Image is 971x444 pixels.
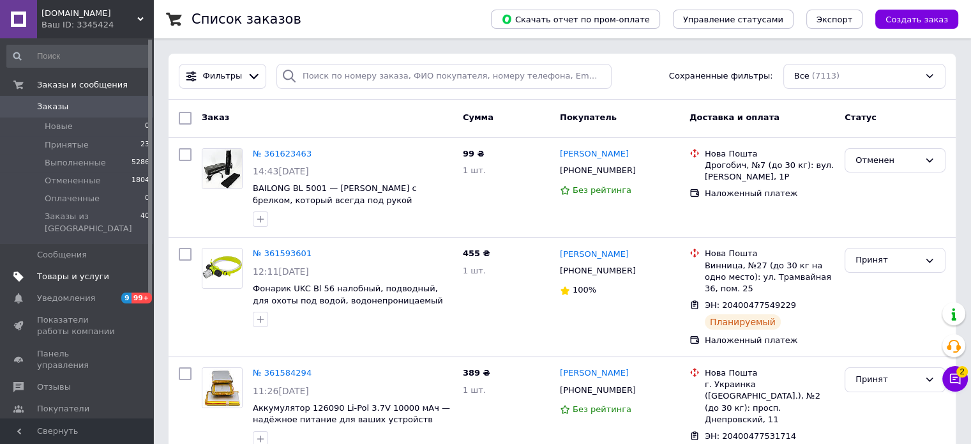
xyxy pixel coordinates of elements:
span: Сохраненные фильтры: [669,70,773,82]
a: [PERSON_NAME] [560,148,629,160]
span: (7113) [812,71,839,80]
img: Фото товару [202,149,242,188]
span: 99+ [132,293,153,303]
a: [PERSON_NAME] [560,249,629,261]
span: Уведомления [37,293,95,304]
span: Доставка и оплата [689,112,779,122]
img: Фото товару [202,368,242,408]
div: Ваш ID: 3345424 [41,19,153,31]
span: 1804 [132,175,149,187]
span: Сообщения [37,249,87,261]
a: № 361623463 [253,149,312,158]
span: Без рейтинга [573,404,631,414]
h1: Список заказов [192,11,301,27]
span: Все [794,70,809,82]
span: 11:26[DATE] [253,386,309,396]
span: 389 ₴ [463,368,490,378]
input: Поиск по номеру заказа, ФИО покупателя, номеру телефона, Email, номеру накладной [276,64,612,89]
a: Фото товару [202,148,243,189]
span: 99 ₴ [463,149,485,158]
span: Показатели работы компании [37,314,118,337]
span: Покупатель [560,112,617,122]
span: Скачать отчет по пром-оплате [501,13,650,25]
span: 12:11[DATE] [253,266,309,277]
div: Принят [855,254,919,267]
div: [PHONE_NUMBER] [557,382,638,399]
a: № 361584294 [253,368,312,378]
div: Принят [855,373,919,387]
span: Заказы из [GEOGRAPHIC_DATA] [45,211,140,234]
div: Нова Пошта [705,148,834,160]
button: Управление статусами [673,10,794,29]
span: 0 [145,193,149,204]
span: Статус [845,112,877,122]
span: Processor.in.ua [41,8,137,19]
div: Нова Пошта [705,367,834,379]
span: Отзывы [37,381,71,393]
span: Фильтры [203,70,243,82]
div: Дрогобич, №7 (до 30 кг): вул. [PERSON_NAME], 1Р [705,160,834,183]
div: [PHONE_NUMBER] [557,263,638,279]
span: Товары и услуги [37,271,109,282]
span: 23 [140,139,149,151]
span: Сумма [463,112,493,122]
span: 5286 [132,157,149,169]
div: Наложенный платеж [705,188,834,199]
a: № 361593601 [253,249,312,258]
span: 100% [573,285,596,295]
span: 14:43[DATE] [253,166,309,176]
a: Фото товару [202,248,243,289]
span: Панель управления [37,348,118,371]
span: Покупатели [37,403,89,415]
span: ЭН: 20400477531714 [705,431,796,441]
span: 40 [140,211,149,234]
span: ЭН: 20400477549229 [705,300,796,310]
span: Оплаченные [45,193,100,204]
button: Скачать отчет по пром-оплате [491,10,660,29]
input: Поиск [6,45,151,68]
a: Аккумулятор 126090 Li-Pol 3.7V 10000 мАч — надёжное питание для ваших устройств [253,403,450,425]
span: Без рейтинга [573,185,631,195]
span: 455 ₴ [463,249,490,258]
div: Винница, №27 (до 30 кг на одно место): ул. Трамвайная 36, пом. 25 [705,260,834,295]
span: 9 [121,293,132,303]
div: Планируемый [705,314,781,330]
button: Чат с покупателем2 [942,366,968,392]
span: Заказы [37,101,68,112]
span: Заказы и сообщения [37,79,128,91]
a: Фото товару [202,367,243,408]
img: Фото товару [202,249,242,288]
a: Фонарик UKC Bl 56 налобный, подводный, для охоты под водой, водонепроницаемый [253,284,443,305]
span: Экспорт [817,15,852,24]
span: Новые [45,121,73,132]
button: Экспорт [806,10,862,29]
div: г. Украинка ([GEOGRAPHIC_DATA].), №2 (до 30 кг): просп. Днепровский, 11 [705,379,834,425]
div: Нова Пошта [705,248,834,259]
span: Отмененные [45,175,100,187]
div: Отменен [855,154,919,167]
span: Принятые [45,139,89,151]
span: 1 шт. [463,266,486,275]
div: [PHONE_NUMBER] [557,162,638,179]
div: Наложенный платеж [705,335,834,346]
span: 0 [145,121,149,132]
a: BAILONG BL 5001 — [PERSON_NAME] с брелком, который всегда под рукой [253,183,417,205]
span: Заказ [202,112,229,122]
span: 2 [956,364,968,375]
span: Выполненные [45,157,106,169]
span: 1 шт. [463,385,486,395]
button: Создать заказ [875,10,958,29]
span: Управление статусами [683,15,783,24]
span: Создать заказ [885,15,948,24]
a: Создать заказ [862,14,958,24]
span: 1 шт. [463,165,486,175]
a: [PERSON_NAME] [560,367,629,379]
